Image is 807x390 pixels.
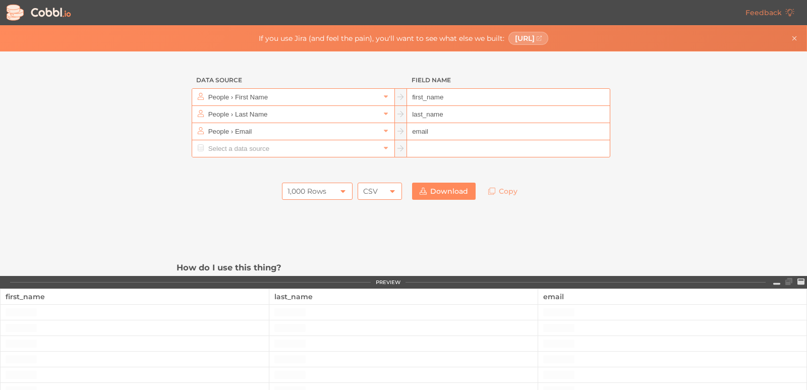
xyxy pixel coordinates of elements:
a: Copy [481,183,525,200]
a: Feedback [738,4,802,21]
div: loading... [543,308,574,316]
h3: Field Name [407,72,610,89]
div: email [543,289,801,304]
div: last_name [274,289,533,304]
div: loading... [6,308,37,316]
input: Select a data source [206,89,380,105]
div: loading... [274,340,306,348]
div: loading... [6,340,37,348]
input: Select a data source [206,123,380,140]
div: loading... [543,371,574,379]
span: [URL] [515,34,535,42]
div: loading... [6,355,37,363]
input: Select a data source [206,140,380,157]
div: loading... [6,324,37,332]
h3: How do I use this thing? [177,262,630,273]
div: loading... [274,324,306,332]
a: [URL] [508,32,549,45]
h3: Data Source [192,72,395,89]
div: loading... [543,355,574,363]
div: loading... [274,308,306,316]
div: loading... [274,371,306,379]
div: 1,000 Rows [287,183,326,200]
div: loading... [6,371,37,379]
a: Download [412,183,476,200]
div: loading... [543,340,574,348]
span: If you use Jira (and feel the pain), you'll want to see what else we built: [259,34,504,42]
div: loading... [543,324,574,332]
div: first_name [6,289,264,304]
button: Close banner [788,32,800,44]
div: loading... [274,355,306,363]
div: PREVIEW [376,280,400,286]
input: Select a data source [206,106,380,123]
div: CSV [363,183,378,200]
